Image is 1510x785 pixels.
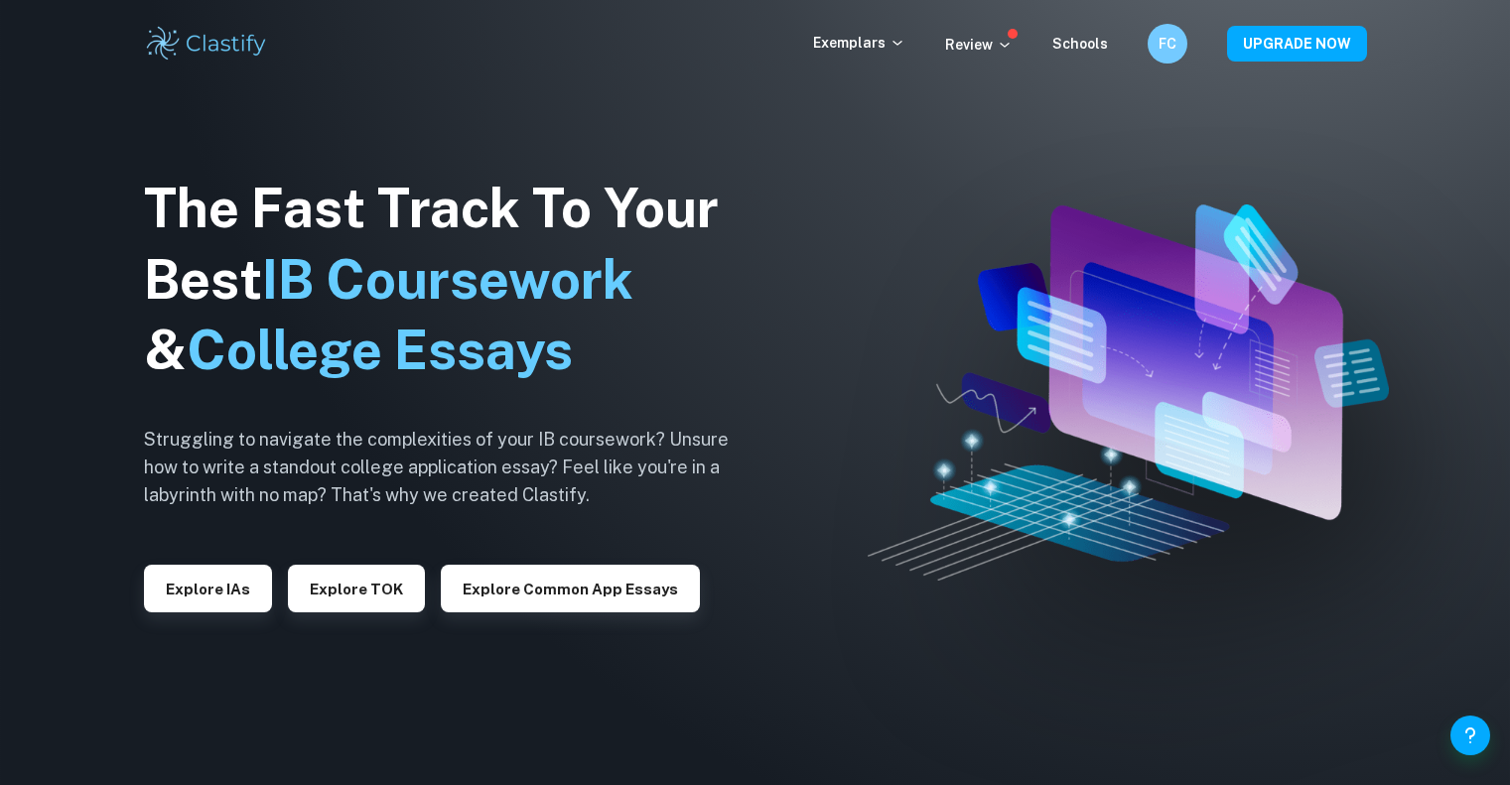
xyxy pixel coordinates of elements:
[1227,26,1367,62] button: UPGRADE NOW
[144,173,759,387] h1: The Fast Track To Your Best &
[187,319,573,381] span: College Essays
[813,32,905,54] p: Exemplars
[1148,24,1187,64] button: FC
[945,34,1013,56] p: Review
[144,565,272,612] button: Explore IAs
[1450,716,1490,755] button: Help and Feedback
[144,579,272,597] a: Explore IAs
[262,248,633,311] span: IB Coursework
[1156,33,1178,55] h6: FC
[288,565,425,612] button: Explore TOK
[1052,36,1108,52] a: Schools
[441,579,700,597] a: Explore Common App essays
[868,204,1389,582] img: Clastify hero
[144,426,759,509] h6: Struggling to navigate the complexities of your IB coursework? Unsure how to write a standout col...
[288,579,425,597] a: Explore TOK
[441,565,700,612] button: Explore Common App essays
[144,24,270,64] img: Clastify logo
